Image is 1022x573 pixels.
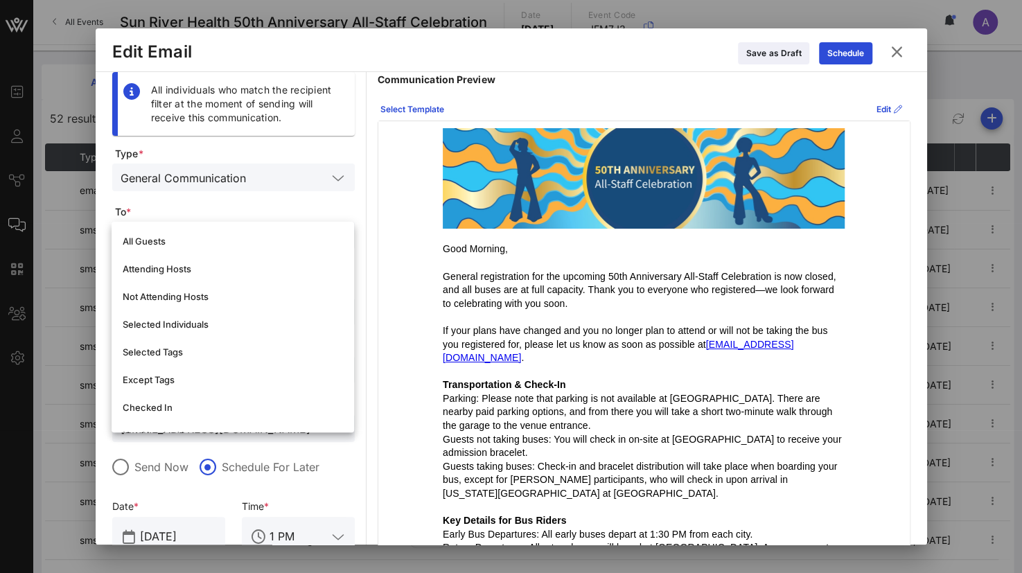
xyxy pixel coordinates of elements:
[443,541,845,568] p: Return Departures: All return buses will board at [GEOGRAPHIC_DATA]. Announcements will be made b...
[443,528,845,542] p: Early Bus Departures: All early buses depart at 1:30 PM from each city.
[443,433,845,460] p: Guests not taking buses: You will check in on-site at [GEOGRAPHIC_DATA] to receive your admission...
[123,402,343,413] div: Checked In
[443,515,566,526] strong: Key Details for Bus Riders
[123,236,343,247] div: All Guests
[378,72,910,87] p: Communication Preview
[123,263,343,274] div: Attending Hosts
[123,346,343,358] div: Selected Tags
[443,460,845,501] p: Guests taking buses: Check-in and bracelet distribution will take place when boarding your bus, e...
[123,374,343,385] div: Except Tags
[443,379,566,390] strong: Transportation & Check-In
[868,98,910,121] button: Edit
[443,243,845,256] p: Good Morning,
[112,42,193,62] div: Edit Email
[123,430,343,441] div: Not Checked In
[123,530,135,544] button: prepend icon
[112,164,355,191] div: General Communication
[443,270,845,311] p: General registration for the upcoming 50th Anniversary All-Staff Celebration is now closed, and a...
[134,460,188,474] label: Send Now
[827,46,864,60] div: Schedule
[121,172,246,184] div: General Communication
[372,98,452,121] button: Select Template
[876,103,902,116] div: Edit
[104,499,234,514] div: Date
[115,147,355,161] span: Type
[738,42,809,64] button: Save as Draft
[443,324,845,365] p: If your plans have changed and you no longer plan to attend or will not be taking the bus you reg...
[819,42,872,64] button: Schedule
[222,460,319,474] label: Schedule For Later
[746,46,801,60] div: Save as Draft
[443,392,845,433] p: Parking: Please note that parking is not available at [GEOGRAPHIC_DATA]. There are nearby paid pa...
[234,499,363,514] div: Time
[123,319,343,330] div: Selected Individuals
[380,103,444,116] div: Select Template
[123,291,343,302] div: Not Attending Hosts
[115,205,355,219] span: To
[151,83,344,125] div: All individuals who match the recipient filter at the moment of sending will receive this communi...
